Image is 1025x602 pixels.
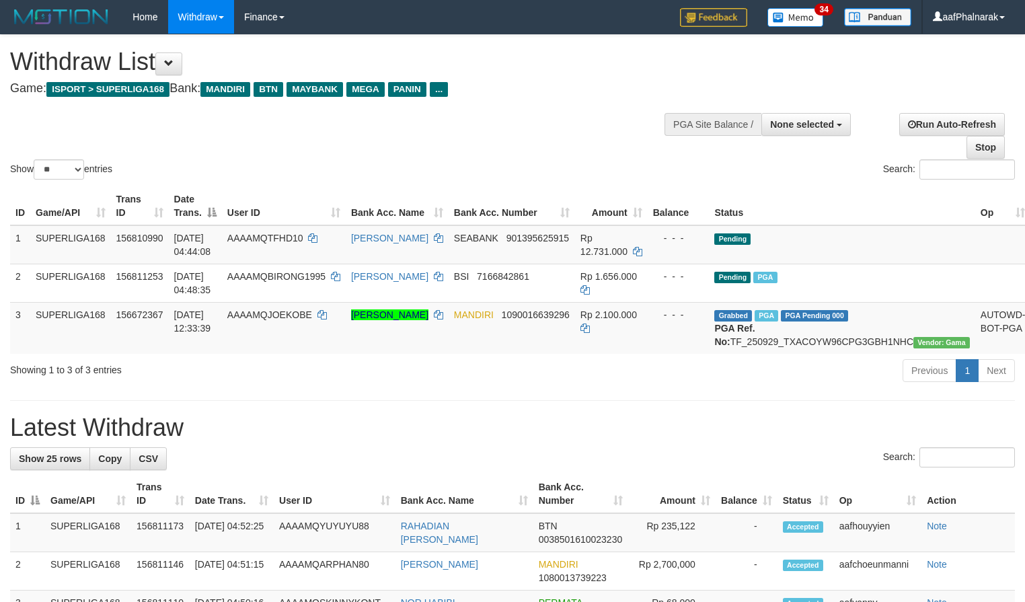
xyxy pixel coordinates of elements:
th: Amount: activate to sort column ascending [628,475,716,513]
span: Copy 1080013739223 to clipboard [539,572,607,583]
span: BTN [539,521,558,531]
th: Status: activate to sort column ascending [777,475,834,513]
th: Trans ID: activate to sort column ascending [111,187,169,225]
th: Date Trans.: activate to sort column ascending [190,475,274,513]
span: Pending [714,272,751,283]
div: PGA Site Balance / [665,113,761,136]
td: - [716,513,777,552]
a: Note [927,559,947,570]
a: Run Auto-Refresh [899,113,1005,136]
span: None selected [770,119,834,130]
label: Search: [883,447,1015,467]
th: ID: activate to sort column descending [10,475,45,513]
th: Bank Acc. Number: activate to sort column ascending [533,475,628,513]
th: Bank Acc. Name: activate to sort column ascending [395,475,533,513]
span: [DATE] 12:33:39 [174,309,211,334]
span: [DATE] 04:48:35 [174,271,211,295]
th: Action [921,475,1015,513]
span: Accepted [783,521,823,533]
a: 1 [956,359,979,382]
span: Marked by aafsengchandara [755,310,778,322]
td: aafchoeunmanni [834,552,921,591]
img: Feedback.jpg [680,8,747,27]
span: 156810990 [116,233,163,243]
span: Vendor URL: https://trx31.1velocity.biz [913,337,970,348]
td: 3 [10,302,30,354]
span: AAAAMQBIRONG1995 [227,271,326,282]
td: 2 [10,552,45,591]
span: Grabbed [714,310,752,322]
th: ID [10,187,30,225]
td: 1 [10,225,30,264]
th: Trans ID: activate to sort column ascending [131,475,190,513]
a: [PERSON_NAME] [351,309,428,320]
span: Rp 2.100.000 [580,309,637,320]
span: BSI [454,271,469,282]
span: Copy [98,453,122,464]
td: SUPERLIGA168 [30,264,111,302]
td: Rp 2,700,000 [628,552,716,591]
td: - [716,552,777,591]
a: Note [927,521,947,531]
img: panduan.png [844,8,911,26]
input: Search: [919,447,1015,467]
a: Next [978,359,1015,382]
a: CSV [130,447,167,470]
th: Balance: activate to sort column ascending [716,475,777,513]
td: SUPERLIGA168 [30,225,111,264]
span: CSV [139,453,158,464]
span: [DATE] 04:44:08 [174,233,211,257]
h1: Withdraw List [10,48,670,75]
span: MANDIRI [539,559,578,570]
a: [PERSON_NAME] [401,559,478,570]
th: Date Trans.: activate to sort column descending [169,187,222,225]
label: Search: [883,159,1015,180]
span: Rp 12.731.000 [580,233,628,257]
select: Showentries [34,159,84,180]
td: aafhouyyien [834,513,921,552]
td: [DATE] 04:52:25 [190,513,274,552]
span: Pending [714,233,751,245]
span: Copy 7166842861 to clipboard [477,271,529,282]
span: MAYBANK [287,82,343,97]
th: Game/API: activate to sort column ascending [30,187,111,225]
b: PGA Ref. No: [714,323,755,347]
span: MANDIRI [454,309,494,320]
td: 2 [10,264,30,302]
th: Op: activate to sort column ascending [834,475,921,513]
span: ... [430,82,448,97]
a: Stop [966,136,1005,159]
td: SUPERLIGA168 [30,302,111,354]
span: Show 25 rows [19,453,81,464]
td: 1 [10,513,45,552]
h1: Latest Withdraw [10,414,1015,441]
a: Previous [903,359,956,382]
a: Copy [89,447,130,470]
th: Game/API: activate to sort column ascending [45,475,131,513]
a: [PERSON_NAME] [351,271,428,282]
th: Bank Acc. Number: activate to sort column ascending [449,187,575,225]
th: Balance [648,187,710,225]
input: Search: [919,159,1015,180]
div: - - - [653,231,704,245]
a: RAHADIAN [PERSON_NAME] [401,521,478,545]
span: 156811253 [116,271,163,282]
th: Status [709,187,975,225]
span: Copy 901395625915 to clipboard [506,233,569,243]
label: Show entries [10,159,112,180]
span: AAAAMQJOEKOBE [227,309,312,320]
span: PGA Pending [781,310,848,322]
span: Copy 0038501610023230 to clipboard [539,534,623,545]
span: Copy 1090016639296 to clipboard [502,309,570,320]
span: 34 [814,3,833,15]
th: Bank Acc. Name: activate to sort column ascending [346,187,449,225]
span: MEGA [346,82,385,97]
a: Show 25 rows [10,447,90,470]
th: User ID: activate to sort column ascending [274,475,395,513]
span: SEABANK [454,233,498,243]
td: TF_250929_TXACOYW96CPG3GBH1NHC [709,302,975,354]
span: ISPORT > SUPERLIGA168 [46,82,169,97]
div: Showing 1 to 3 of 3 entries [10,358,417,377]
td: 156811173 [131,513,190,552]
span: PANIN [388,82,426,97]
